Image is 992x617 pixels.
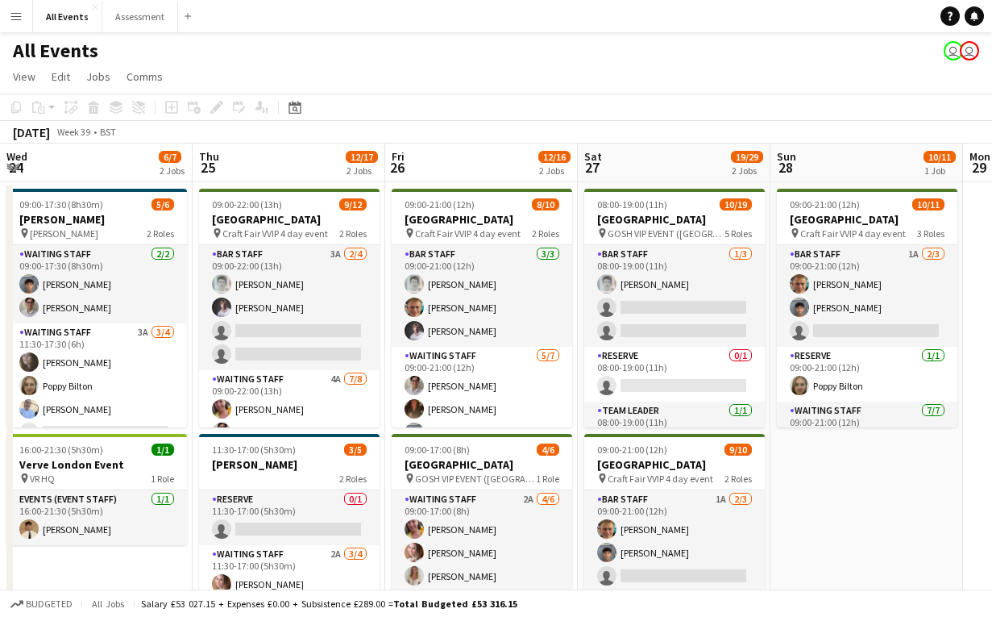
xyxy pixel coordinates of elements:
[790,198,860,211] span: 09:00-21:00 (12h)
[774,158,796,177] span: 28
[4,158,27,177] span: 24
[724,473,752,485] span: 2 Roles
[537,444,559,456] span: 4/6
[89,598,127,610] span: All jobs
[960,41,979,60] app-user-avatar: Nathan Wong
[392,457,572,472] h3: [GEOGRAPHIC_DATA]
[389,158,405,177] span: 26
[199,189,380,427] app-job-card: 09:00-22:00 (13h)9/12[GEOGRAPHIC_DATA] Craft Fair VVIP 4 day event2 RolesBar Staff3A2/409:00-22:0...
[6,490,187,545] app-card-role: Events (Event Staff)1/116:00-21:30 (5h30m)[PERSON_NAME]
[584,347,765,402] app-card-role: Reserve0/108:00-19:00 (11h)
[19,444,103,456] span: 16:00-21:30 (5h30m)
[912,198,944,211] span: 10/11
[53,126,93,138] span: Week 39
[13,124,50,140] div: [DATE]
[597,444,667,456] span: 09:00-21:00 (12h)
[141,598,517,610] div: Salary £53 027.15 + Expenses £0.00 + Subsistence £289.00 =
[6,66,42,87] a: View
[597,198,667,211] span: 08:00-19:00 (11h)
[967,158,990,177] span: 29
[127,69,163,84] span: Comms
[608,227,724,240] span: GOSH VIP EVENT ([GEOGRAPHIC_DATA][PERSON_NAME])
[584,245,765,347] app-card-role: Bar Staff1/308:00-19:00 (11h)[PERSON_NAME]
[539,165,570,177] div: 2 Jobs
[720,198,752,211] span: 10/19
[30,227,98,240] span: [PERSON_NAME]
[944,41,963,60] app-user-avatar: Nathan Wong
[405,444,470,456] span: 09:00-17:00 (8h)
[45,66,77,87] a: Edit
[100,126,116,138] div: BST
[6,434,187,545] app-job-card: 16:00-21:30 (5h30m)1/1Verve London Event VR HQ1 RoleEvents (Event Staff)1/116:00-21:30 (5h30m)[PE...
[347,165,377,177] div: 2 Jobs
[724,227,752,240] span: 5 Roles
[199,149,219,164] span: Thu
[80,66,117,87] a: Jobs
[777,189,957,427] app-job-card: 09:00-21:00 (12h)10/11[GEOGRAPHIC_DATA] Craft Fair VVIP 4 day event3 RolesBar Staff1A2/309:00-21:...
[19,198,103,211] span: 09:00-17:30 (8h30m)
[392,189,572,427] app-job-card: 09:00-21:00 (12h)8/10[GEOGRAPHIC_DATA] Craft Fair VVIP 4 day event2 RolesBar Staff3/309:00-21:00 ...
[392,149,405,164] span: Fri
[393,598,517,610] span: Total Budgeted £53 316.15
[346,151,378,163] span: 12/17
[924,151,956,163] span: 10/11
[777,402,957,602] app-card-role: Waiting Staff7/709:00-21:00 (12h)
[199,370,380,589] app-card-role: Waiting Staff4A7/809:00-22:00 (13h)[PERSON_NAME][PERSON_NAME]
[6,457,187,472] h3: Verve London Event
[339,473,367,485] span: 2 Roles
[13,39,98,63] h1: All Events
[199,490,380,545] app-card-role: Reserve0/111:30-17:00 (5h30m)
[532,198,559,211] span: 8/10
[6,149,27,164] span: Wed
[731,151,763,163] span: 19/29
[33,1,102,32] button: All Events
[584,490,765,592] app-card-role: Bar Staff1A2/309:00-21:00 (12h)[PERSON_NAME][PERSON_NAME]
[582,158,602,177] span: 27
[222,227,328,240] span: Craft Fair VVIP 4 day event
[608,473,713,485] span: Craft Fair VVIP 4 day event
[777,347,957,402] app-card-role: Reserve1/109:00-21:00 (12h)Poppy Bilton
[199,245,380,370] app-card-role: Bar Staff3A2/409:00-22:00 (13h)[PERSON_NAME][PERSON_NAME]
[584,149,602,164] span: Sat
[102,1,178,32] button: Assessment
[405,198,475,211] span: 09:00-21:00 (12h)
[212,444,296,456] span: 11:30-17:00 (5h30m)
[160,165,185,177] div: 2 Jobs
[6,245,187,323] app-card-role: Waiting Staff2/209:00-17:30 (8h30m)[PERSON_NAME][PERSON_NAME]
[392,347,572,542] app-card-role: Waiting Staff5/709:00-21:00 (12h)[PERSON_NAME][PERSON_NAME][PERSON_NAME]
[392,212,572,227] h3: [GEOGRAPHIC_DATA]
[584,457,765,472] h3: [GEOGRAPHIC_DATA]
[151,444,174,456] span: 1/1
[415,473,536,485] span: GOSH VIP EVENT ([GEOGRAPHIC_DATA][PERSON_NAME])
[199,212,380,227] h3: [GEOGRAPHIC_DATA]
[538,151,571,163] span: 12/16
[415,227,521,240] span: Craft Fair VVIP 4 day event
[199,457,380,472] h3: [PERSON_NAME]
[777,212,957,227] h3: [GEOGRAPHIC_DATA]
[147,227,174,240] span: 2 Roles
[6,189,187,427] app-job-card: 09:00-17:30 (8h30m)5/6[PERSON_NAME] [PERSON_NAME]2 RolesWaiting Staff2/209:00-17:30 (8h30m)[PERSO...
[536,473,559,485] span: 1 Role
[13,69,35,84] span: View
[584,189,765,427] app-job-card: 08:00-19:00 (11h)10/19[GEOGRAPHIC_DATA] GOSH VIP EVENT ([GEOGRAPHIC_DATA][PERSON_NAME])5 RolesBar...
[151,473,174,485] span: 1 Role
[339,227,367,240] span: 2 Roles
[584,402,765,456] app-card-role: Team Leader1/108:00-19:00 (11h)
[8,595,75,613] button: Budgeted
[584,212,765,227] h3: [GEOGRAPHIC_DATA]
[52,69,70,84] span: Edit
[339,198,367,211] span: 9/12
[777,149,796,164] span: Sun
[151,198,174,211] span: 5/6
[26,598,73,610] span: Budgeted
[344,444,367,456] span: 3/5
[924,165,955,177] div: 1 Job
[6,323,187,448] app-card-role: Waiting Staff3A3/411:30-17:30 (6h)[PERSON_NAME]Poppy Bilton[PERSON_NAME]
[120,66,169,87] a: Comms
